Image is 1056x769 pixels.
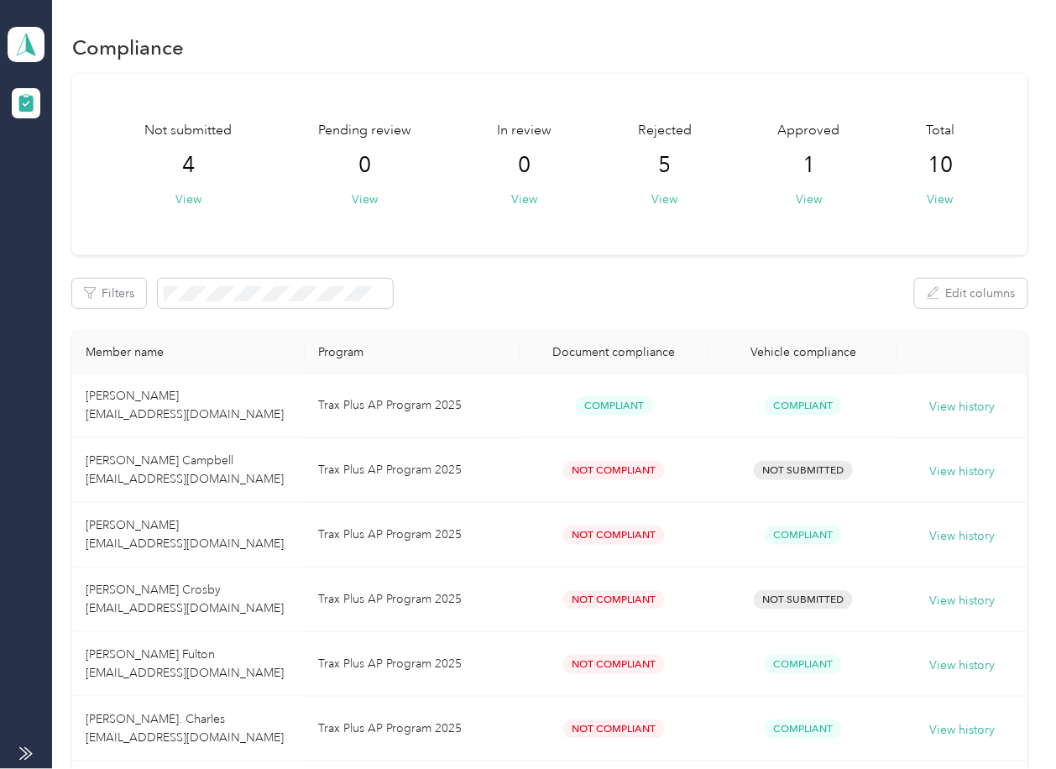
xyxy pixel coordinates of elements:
[778,121,840,141] span: Approved
[563,461,665,480] span: Not Compliant
[576,396,653,416] span: Compliant
[175,191,201,208] button: View
[305,568,520,632] td: Trax Plus AP Program 2025
[305,697,520,761] td: Trax Plus AP Program 2025
[563,590,665,609] span: Not Compliant
[358,152,371,179] span: 0
[930,398,996,416] button: View history
[305,438,520,503] td: Trax Plus AP Program 2025
[318,121,411,141] span: Pending review
[765,526,842,545] span: Compliant
[498,121,552,141] span: In review
[305,503,520,568] td: Trax Plus AP Program 2025
[305,374,520,438] td: Trax Plus AP Program 2025
[915,279,1027,308] button: Edit columns
[182,152,195,179] span: 4
[754,461,853,480] span: Not Submitted
[86,583,284,615] span: [PERSON_NAME] Crosby [EMAIL_ADDRESS][DOMAIN_NAME]
[722,345,884,359] div: Vehicle compliance
[928,152,953,179] span: 10
[765,655,842,674] span: Compliant
[305,632,520,697] td: Trax Plus AP Program 2025
[765,396,842,416] span: Compliant
[533,345,695,359] div: Document compliance
[962,675,1056,769] iframe: Everlance-gr Chat Button Frame
[519,152,531,179] span: 0
[765,719,842,739] span: Compliant
[86,712,284,745] span: [PERSON_NAME]. Charles [EMAIL_ADDRESS][DOMAIN_NAME]
[512,191,538,208] button: View
[72,39,184,56] h1: Compliance
[802,152,815,179] span: 1
[926,121,954,141] span: Total
[305,332,520,374] th: Program
[754,590,853,609] span: Not Submitted
[638,121,692,141] span: Rejected
[930,721,996,740] button: View history
[352,191,378,208] button: View
[930,592,996,610] button: View history
[86,518,284,551] span: [PERSON_NAME] [EMAIL_ADDRESS][DOMAIN_NAME]
[928,191,954,208] button: View
[930,527,996,546] button: View history
[563,655,665,674] span: Not Compliant
[145,121,233,141] span: Not submitted
[930,463,996,481] button: View history
[86,647,284,680] span: [PERSON_NAME] Fulton [EMAIL_ADDRESS][DOMAIN_NAME]
[72,279,146,308] button: Filters
[796,191,822,208] button: View
[659,152,672,179] span: 5
[652,191,678,208] button: View
[86,453,284,486] span: [PERSON_NAME] Campbell [EMAIL_ADDRESS][DOMAIN_NAME]
[563,526,665,545] span: Not Compliant
[930,657,996,675] button: View history
[86,389,284,421] span: [PERSON_NAME] [EMAIL_ADDRESS][DOMAIN_NAME]
[72,332,305,374] th: Member name
[563,719,665,739] span: Not Compliant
